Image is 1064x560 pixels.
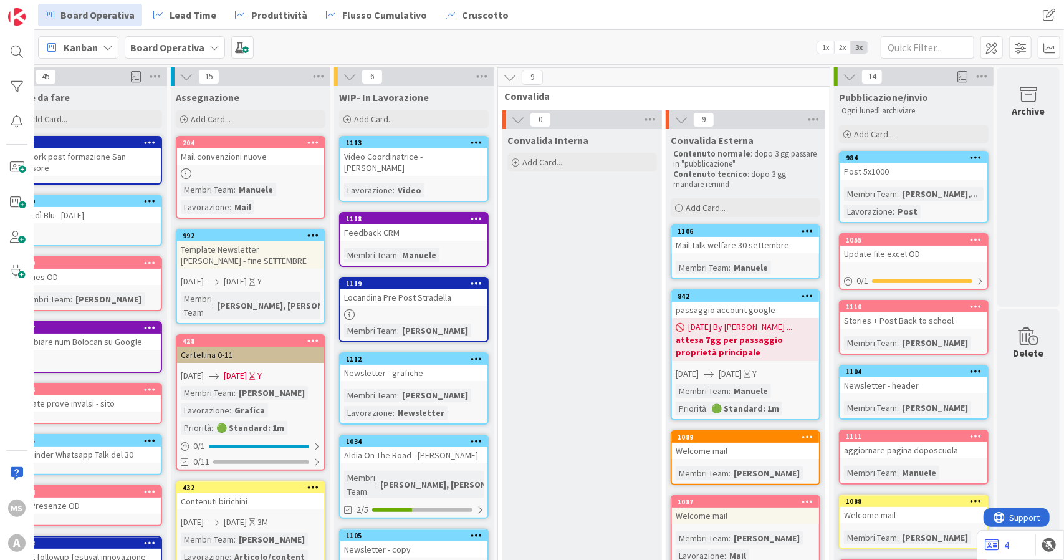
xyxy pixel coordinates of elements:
[234,533,236,546] span: :
[861,69,883,84] span: 14
[183,231,324,240] div: 992
[672,291,819,318] div: 842passaggio account google
[897,531,899,544] span: :
[8,534,26,552] div: A
[846,302,987,311] div: 1110
[340,278,487,289] div: 1119
[354,113,394,125] span: Add Card...
[854,128,894,140] span: Add Card...
[181,200,229,214] div: Lavorazione
[14,196,161,223] div: 1120Lunedì Blu - [DATE]
[672,291,819,302] div: 842
[846,236,987,244] div: 1055
[839,300,989,355] a: 1110Stories + Post Back to schoolMembri Team:[PERSON_NAME]
[229,403,231,417] span: :
[897,401,899,415] span: :
[844,187,897,201] div: Membri Team
[177,336,324,363] div: 428Cartellina 0-11
[14,395,161,412] div: Update prove invalsi - sito
[14,258,161,269] div: 1109
[399,389,471,402] div: [PERSON_NAME]
[17,292,70,306] div: Membri Team
[839,91,928,104] span: Pubblicazione/invio
[181,292,212,319] div: Membri Team
[846,497,987,506] div: 1088
[851,41,868,54] span: 3x
[438,4,516,26] a: Cruscotto
[344,389,397,402] div: Membri Team
[340,447,487,463] div: Aldia On The Road - [PERSON_NAME]
[12,434,162,475] a: 1115Reminder Whatsapp Talk del 30
[191,113,231,125] span: Add Card...
[840,377,987,393] div: Newsletter - header
[12,195,162,246] a: 1120Lunedì Blu - [DATE]
[183,337,324,345] div: 428
[257,275,262,288] div: Y
[14,269,161,285] div: Stories OD
[236,183,276,196] div: Manuele
[672,237,819,253] div: Mail talk welfare 30 settembre
[678,498,819,506] div: 1087
[676,466,729,480] div: Membri Team
[177,438,324,454] div: 0/1
[177,482,324,509] div: 432Contenuti birichini
[26,2,57,17] span: Support
[176,229,325,324] a: 992Template Newsletter [PERSON_NAME] - fine SETTEMBRE[DATE][DATE]YMembri Team:[PERSON_NAME], [PER...
[362,69,383,84] span: 6
[676,531,729,545] div: Membri Team
[70,292,72,306] span: :
[840,312,987,329] div: Stories + Post Back to school
[14,148,161,176] div: Rework post formazione San Rossore
[846,153,987,162] div: 984
[897,187,899,201] span: :
[27,113,67,125] span: Add Card...
[181,275,204,288] span: [DATE]
[14,334,161,350] div: Cambiare num Bolocan su Google
[671,224,820,279] a: 1106Mail talk welfare 30 settembreMembri Team:Manuele
[170,7,216,22] span: Lead Time
[14,486,161,514] div: 1114QR Presenze OD
[224,516,247,529] span: [DATE]
[840,496,987,507] div: 1088
[19,385,161,394] div: 1116
[671,289,820,420] a: 842passaggio account google[DATE] By [PERSON_NAME] ...attesa 7gg per passaggio proprietà principa...
[708,402,782,415] div: 🟢 Standard: 1m
[177,148,324,165] div: Mail convenzioni nuove
[522,157,562,168] span: Add Card...
[672,226,819,237] div: 1106
[340,365,487,381] div: Newsletter - grafiche
[399,248,439,262] div: Manuele
[840,234,987,262] div: 1055Update file excel OD
[752,367,757,380] div: Y
[840,496,987,523] div: 1088Welcome mail
[14,435,161,447] div: 1115
[840,246,987,262] div: Update file excel OD
[678,433,819,442] div: 1089
[340,436,487,447] div: 1034
[678,227,819,236] div: 1106
[672,496,819,524] div: 1087Welcome mail
[673,170,818,190] p: : dopo 3 gg mandare remind
[177,230,324,269] div: 992Template Newsletter [PERSON_NAME] - fine SETTEMBRE
[14,322,161,334] div: 1117
[672,496,819,508] div: 1087
[840,152,987,163] div: 984
[377,478,520,491] div: [PERSON_NAME], [PERSON_NAME]
[234,183,236,196] span: :
[177,137,324,165] div: 204Mail convenzioni nuove
[177,137,324,148] div: 204
[672,508,819,524] div: Welcome mail
[672,432,819,443] div: 1089
[507,134,588,147] span: Convalida Interna
[176,91,239,104] span: Assegnazione
[344,183,393,197] div: Lavorazione
[393,183,395,197] span: :
[840,273,987,289] div: 0/1
[346,355,487,364] div: 1112
[14,322,161,350] div: 1117Cambiare num Bolocan su Google
[375,478,377,491] span: :
[229,200,231,214] span: :
[676,402,706,415] div: Priorità
[395,183,424,197] div: Video
[177,336,324,347] div: 428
